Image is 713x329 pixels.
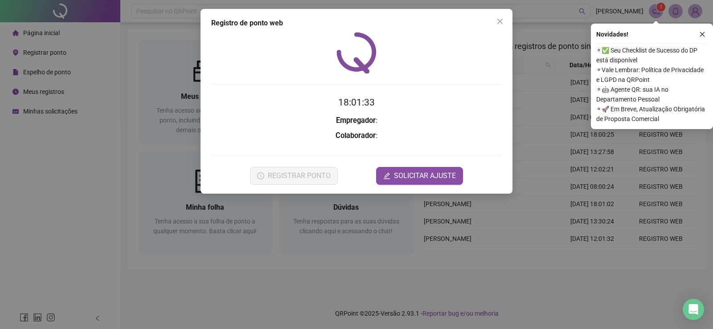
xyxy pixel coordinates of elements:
strong: Colaborador [336,131,376,140]
time: 18:01:33 [338,97,375,108]
span: Novidades ! [596,29,628,39]
div: Registro de ponto web [211,18,502,28]
button: Close [493,14,507,28]
h3: : [211,130,502,142]
strong: Empregador [336,116,376,125]
div: Open Intercom Messenger [683,299,704,320]
span: ⚬ 🚀 Em Breve, Atualização Obrigatória de Proposta Comercial [596,104,708,124]
span: ⚬ 🤖 Agente QR: sua IA no Departamento Pessoal [596,85,708,104]
span: close [699,31,705,37]
button: editSOLICITAR AJUSTE [376,167,463,185]
span: edit [383,172,390,179]
span: ⚬ ✅ Seu Checklist de Sucesso do DP está disponível [596,45,708,65]
button: REGISTRAR PONTO [250,167,338,185]
span: SOLICITAR AJUSTE [394,171,456,181]
span: ⚬ Vale Lembrar: Política de Privacidade e LGPD na QRPoint [596,65,708,85]
h3: : [211,115,502,126]
img: QRPoint [336,32,377,73]
span: close [496,18,504,25]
